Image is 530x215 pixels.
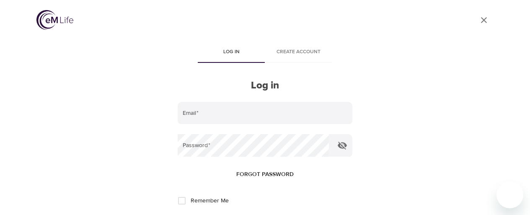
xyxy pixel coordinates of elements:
[203,48,260,57] span: Log in
[178,43,352,63] div: disabled tabs example
[233,167,297,182] button: Forgot password
[178,80,352,92] h2: Log in
[236,169,294,180] span: Forgot password
[474,10,494,30] a: close
[36,10,73,30] img: logo
[496,181,523,208] iframe: Button to launch messaging window
[270,48,327,57] span: Create account
[191,197,229,205] span: Remember Me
